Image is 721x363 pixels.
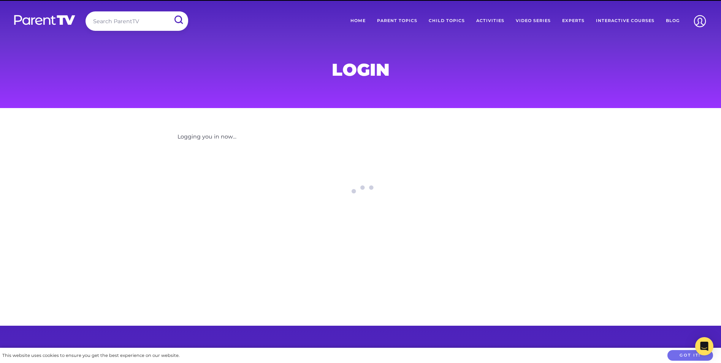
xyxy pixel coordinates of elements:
a: Child Topics [423,11,471,30]
a: Video Series [510,11,556,30]
img: parenttv-logo-white.4c85aaf.svg [13,14,76,25]
a: Parent Topics [371,11,423,30]
a: Interactive Courses [590,11,660,30]
img: Account [690,11,710,31]
button: Got it! [667,350,713,361]
input: Search ParentTV [86,11,188,31]
a: Blog [660,11,685,30]
a: Experts [556,11,590,30]
h1: Login [177,62,544,77]
div: Open Intercom Messenger [695,337,713,355]
input: Submit [168,11,188,29]
p: Logging you in now... [177,132,544,142]
a: Activities [471,11,510,30]
div: This website uses cookies to ensure you get the best experience on our website. [2,352,179,360]
a: Home [345,11,371,30]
